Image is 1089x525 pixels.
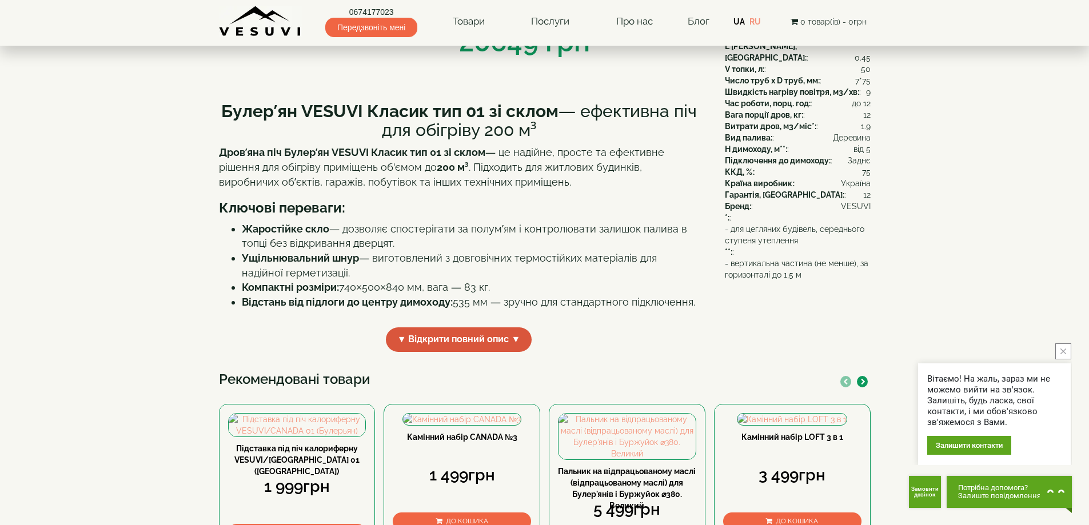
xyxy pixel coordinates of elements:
strong: Відстань від підлоги до центру димоходу: [242,296,453,308]
div: Вітаємо! На жаль, зараз ми не можемо вийти на зв'язок. Залишіть, будь ласка, свої контакти, і ми ... [927,374,1062,428]
span: Передзвоніть мені [325,18,417,37]
h2: — ефективна піч для обігріву 200 м³ [219,102,699,139]
span: Потрібна допомога? [958,484,1041,492]
span: ▼ Відкрити повний опис ▼ [386,327,532,352]
div: Залишити контакти [927,436,1011,455]
a: Підставка під піч калориферну VESUVI/[GEOGRAPHIC_DATA] 01 ([GEOGRAPHIC_DATA]) [234,444,360,476]
button: Chat button [947,476,1072,508]
div: : [725,223,871,258]
div: : [725,86,871,98]
b: Ключові переваги: [219,199,345,216]
button: 0 товар(ів) - 0грн [787,15,870,28]
li: — дозволяє спостерігати за полум’ям і контролювати залишок палива в топці без відкривання дверцят. [242,222,699,251]
span: 12 [863,109,871,121]
span: 1.9 [861,121,871,132]
span: 0 товар(ів) - 0грн [800,17,867,26]
a: Пальник на відпрацьованому маслі (відпрацьованому маслі) для Булер'янів і Буржуйок ⌀380. Великий [558,467,696,510]
span: Замовити дзвінок [909,486,941,498]
a: Послуги [520,9,581,35]
a: 0674177023 [325,6,417,18]
b: Країна виробник: [725,179,794,188]
li: 740×500×840 мм, вага — 83 кг. [242,280,699,295]
b: Бренд: [725,202,751,211]
b: Швидкість нагріву повітря, м3/хв: [725,87,859,97]
a: UA [733,17,745,26]
span: до 12 [852,98,871,109]
button: close button [1055,343,1071,359]
span: Деревина [833,132,871,143]
span: До кошика [446,517,488,525]
a: Камінний набір LOFT 3 в 1 [741,432,843,442]
div: 1 999грн [228,475,366,498]
b: Гарантія, [GEOGRAPHIC_DATA]: [725,190,844,199]
img: Пальник на відпрацьованому маслі (відпрацьованому маслі) для Булер'янів і Буржуйок ⌀380. Великий [559,414,696,459]
div: : [725,155,871,166]
div: : [725,75,871,86]
div: 1 499грн [393,464,531,487]
div: : [725,121,871,132]
span: від 5 [853,143,871,155]
img: Камінний набір LOFT 3 в 1 [737,414,847,425]
b: Час роботи, порц. год: [725,99,811,108]
div: : [725,41,871,63]
div: 5 499грн [558,498,696,521]
li: — виготовлений з довговічних термостійких матеріалів для надійної герметизації. [242,251,699,280]
span: До кошика [776,517,818,525]
span: - для цегляних будівель, середнього ступеня утеплення [725,223,871,246]
a: Товари [441,9,496,35]
strong: Дров’яна піч Булер’ян VESUVI Класик тип 01 зі склом [219,146,485,158]
span: Заднє [848,155,871,166]
b: Вага порції дров, кг: [725,110,803,119]
b: Витрати дров, м3/міс*: [725,122,816,131]
a: Камінний набір CANADA №3 [407,432,517,442]
strong: Ущільнювальний шнур [242,252,359,264]
span: Україна [841,178,871,189]
div: : [725,166,871,178]
li: 535 мм — зручно для стандартного підключення. [242,295,699,310]
div: : [725,109,871,121]
a: Про нас [605,9,664,35]
b: Підключення до димоходу: [725,156,831,165]
b: Число труб x D труб, мм: [725,76,820,85]
strong: 200 м³ [437,161,469,173]
div: : [725,98,871,109]
div: : [725,189,871,201]
span: - вертикальна частина (не менше), за горизонталі до 1,5 м [725,258,871,280]
div: : [725,63,871,75]
p: — це надійне, просте та ефективне рішення для обігріву приміщень об'ємом до . Підходить для житло... [219,145,699,189]
button: Get Call button [909,476,941,508]
span: 50 [861,63,871,75]
b: ККД, %: [725,167,754,177]
div: : [725,201,871,212]
img: content [219,6,302,37]
div: : [725,178,871,189]
div: 3 499грн [723,464,861,487]
span: 75 [862,166,871,178]
div: : [725,132,871,143]
div: : [725,143,871,155]
a: RU [749,17,761,26]
b: Вид палива: [725,133,772,142]
a: Блог [688,15,709,27]
h3: Рекомендовані товари [219,372,871,387]
span: 12 [863,189,871,201]
strong: Компактні розміри: [242,281,339,293]
div: : [725,212,871,223]
img: Підставка під піч калориферну VESUVI/CANADA 01 (Булерьян) [229,414,366,436]
span: VESUVI [841,201,871,212]
span: Залиште повідомлення [958,492,1041,500]
img: Камінний набір CANADA №3 [403,414,521,425]
span: 0.45 [855,52,871,63]
b: Булер’ян VESUVI Класик тип 01 зі склом [221,101,559,121]
b: H димоходу, м**: [725,145,787,154]
b: V топки, л: [725,65,764,74]
strong: Жаростійке скло [242,223,329,235]
span: 9 [866,86,871,98]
